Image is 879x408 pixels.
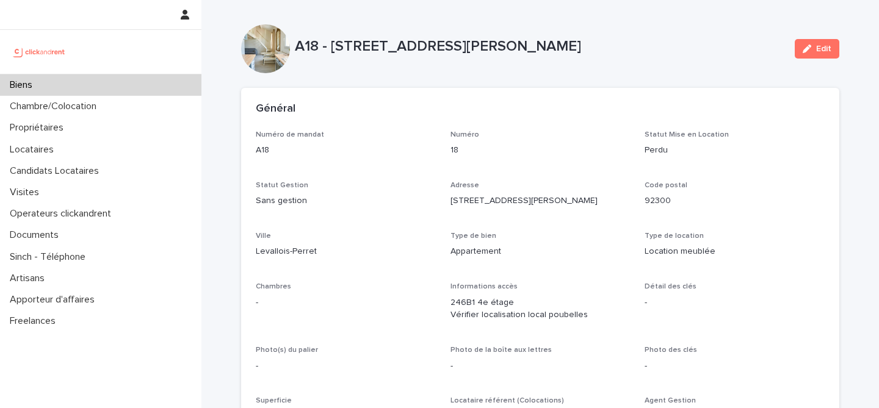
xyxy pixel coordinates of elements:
[256,283,291,290] span: Chambres
[450,182,479,189] span: Adresse
[645,131,729,138] span: Statut Mise en Location
[645,195,825,207] p: 92300
[5,294,104,306] p: Apporteur d'affaires
[645,346,697,354] span: Photo des clés
[5,79,42,91] p: Biens
[450,232,496,240] span: Type de bien
[795,39,839,59] button: Edit
[645,232,704,240] span: Type de location
[256,346,318,354] span: Photo(s) du palier
[645,360,825,373] p: -
[295,38,785,55] p: A18 - [STREET_ADDRESS][PERSON_NAME]
[256,131,324,138] span: Numéro de mandat
[450,360,631,373] p: -
[256,195,436,207] p: Sans gestion
[256,182,308,189] span: Statut Gestion
[816,45,831,53] span: Edit
[450,195,631,207] p: [STREET_ADDRESS][PERSON_NAME]
[450,144,631,157] p: 18
[450,346,552,354] span: Photo de la boîte aux lettres
[645,245,825,258] p: Location meublée
[5,315,65,327] p: Freelances
[256,397,292,404] span: Superficie
[5,165,109,177] p: Candidats Locataires
[450,397,564,404] span: Locataire référent (Colocations)
[645,283,696,290] span: Détail des clés
[256,232,271,240] span: Ville
[450,131,479,138] span: Numéro
[645,296,825,309] p: -
[5,122,73,134] p: Propriétaires
[5,208,121,220] p: Operateurs clickandrent
[5,251,95,263] p: Sinch - Téléphone
[5,273,54,284] p: Artisans
[645,144,825,157] p: Perdu
[256,296,436,309] p: -
[5,229,68,241] p: Documents
[256,144,436,157] p: A18
[450,296,631,322] p: 246B1 4e étage Vérifier localisation local poubelles
[5,187,49,198] p: Visites
[5,144,63,156] p: Locataires
[645,397,696,404] span: Agent Gestion
[5,101,106,112] p: Chambre/Colocation
[450,245,631,258] p: Appartement
[256,102,295,116] h2: Général
[645,182,687,189] span: Code postal
[256,360,436,373] p: -
[256,245,436,258] p: Levallois-Perret
[450,283,518,290] span: Informations accès
[10,40,69,64] img: UCB0brd3T0yccxBKYDjQ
